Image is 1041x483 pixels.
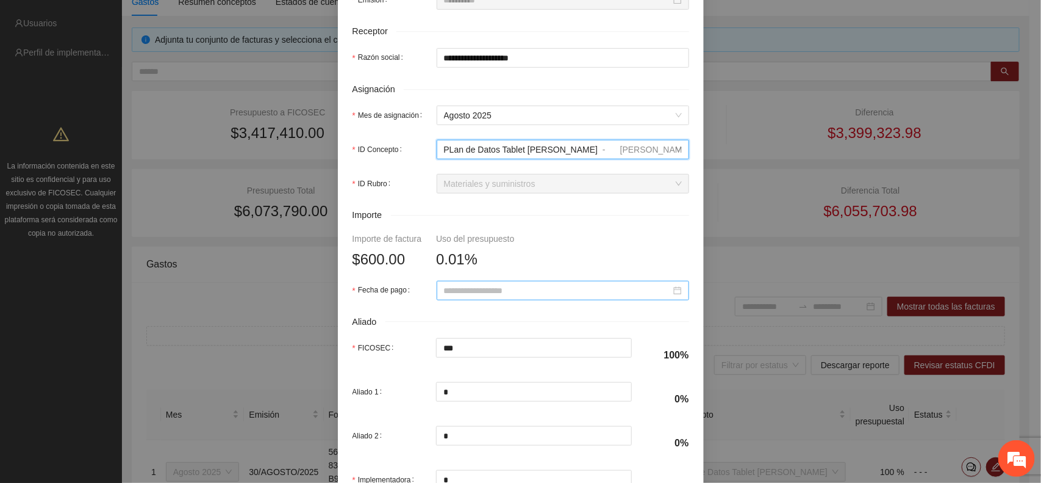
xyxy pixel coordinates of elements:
[352,248,406,271] span: $600.00
[352,338,399,358] label: FICOSEC:
[437,339,631,357] input: FICOSEC:
[352,232,422,245] div: Importe de factura
[646,349,689,362] h4: 100%
[352,281,415,300] label: Fecha de pago:
[436,248,478,271] span: 0.01%
[352,382,387,402] label: Aliado 1:
[352,140,407,159] label: ID Concepto:
[444,175,682,193] span: Materiales y suministros
[437,48,689,68] input: Razón social:
[436,232,514,245] div: Uso del presupuesto
[620,145,690,154] span: [PERSON_NAME]
[352,82,404,96] span: Asignación
[352,426,387,446] label: Aliado 2:
[63,62,205,78] div: Chatee con nosotros ahora
[646,393,689,406] h4: 0%
[352,315,385,329] span: Aliado
[646,437,689,450] h4: 0%
[603,145,606,154] span: -
[6,333,232,376] textarea: Escriba su mensaje y pulse “Intro”
[352,106,427,125] label: Mes de asignación:
[444,284,671,297] input: Fecha de pago:
[444,106,682,125] span: Agosto 2025
[352,208,391,222] span: Importe
[444,145,598,154] span: PLan de Datos Tablet [PERSON_NAME]
[437,383,631,401] input: Aliado 1:
[352,48,409,68] label: Razón social:
[352,24,397,38] span: Receptor
[437,427,631,445] input: Aliado 2:
[352,174,396,194] label: ID Rubro:
[71,163,168,286] span: Estamos en línea.
[200,6,229,35] div: Minimizar ventana de chat en vivo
